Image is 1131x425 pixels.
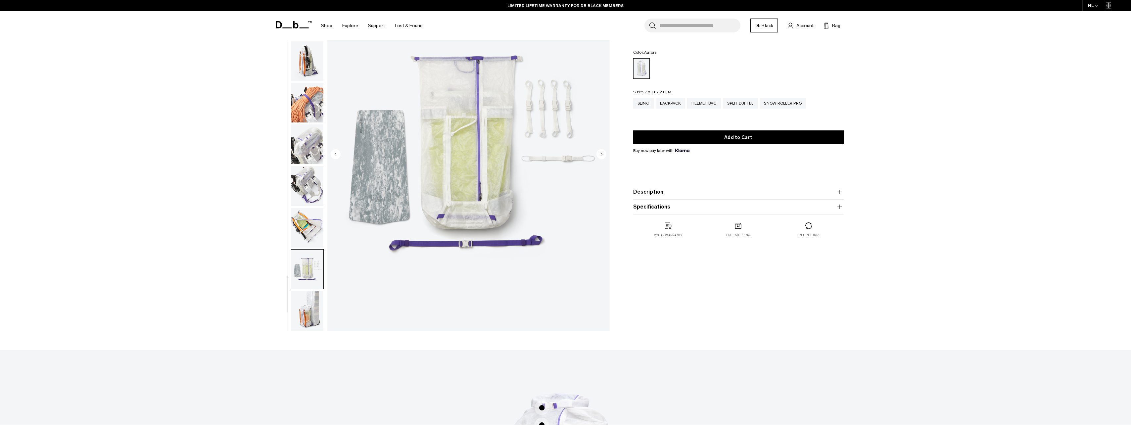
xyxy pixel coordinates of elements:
[687,98,721,109] a: Helmet Bag
[726,233,750,237] p: Free shipping
[291,291,324,331] button: Weigh_Lighter_Backpack_25L_16.png
[633,148,689,154] span: Buy now pay later with
[633,50,657,54] legend: Color:
[824,22,840,29] button: Bag
[654,233,683,238] p: 2 year warranty
[832,22,840,29] span: Bag
[633,203,844,211] button: Specifications
[797,233,820,238] p: Free returns
[368,14,385,37] a: Support
[291,291,323,331] img: Weigh_Lighter_Backpack_25L_16.png
[316,11,428,40] nav: Main Navigation
[788,22,814,29] a: Account
[291,41,324,81] button: Weigh_Lighter_Backpack_25L_10.png
[633,188,844,196] button: Description
[507,3,624,9] a: LIMITED LIFETIME WARRANTY FOR DB BLACK MEMBERS
[642,90,672,94] span: 52 x 31 x 21 CM
[291,166,323,206] img: Weigh_Lighter_Backpack_25L_13.png
[723,98,758,109] a: Split Duffel
[291,124,323,164] img: Weigh_Lighter_Backpack_25L_12.png
[291,208,323,248] img: Weigh_Lighter_Backpack_25L_14.png
[596,149,606,160] button: Next slide
[760,98,806,109] a: Snow Roller Pro
[291,208,324,248] button: Weigh_Lighter_Backpack_25L_14.png
[291,82,324,123] button: Weigh_Lighter_Backpack_25L_11.png
[291,250,323,289] img: Weigh_Lighter_Backpack_25L_15.png
[342,14,358,37] a: Explore
[633,130,844,144] button: Add to Cart
[291,83,323,122] img: Weigh_Lighter_Backpack_25L_11.png
[395,14,423,37] a: Lost & Found
[633,58,650,79] a: Aurora
[633,90,672,94] legend: Size:
[331,149,341,160] button: Previous slide
[796,22,814,29] span: Account
[291,124,324,165] button: Weigh_Lighter_Backpack_25L_12.png
[750,19,778,32] a: Db Black
[633,98,654,109] a: Sling
[291,249,324,290] button: Weigh_Lighter_Backpack_25L_15.png
[675,149,689,152] img: {"height" => 20, "alt" => "Klarna"}
[644,50,657,55] span: Aurora
[321,14,332,37] a: Shop
[291,166,324,206] button: Weigh_Lighter_Backpack_25L_13.png
[291,41,323,81] img: Weigh_Lighter_Backpack_25L_10.png
[656,98,685,109] a: Backpack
